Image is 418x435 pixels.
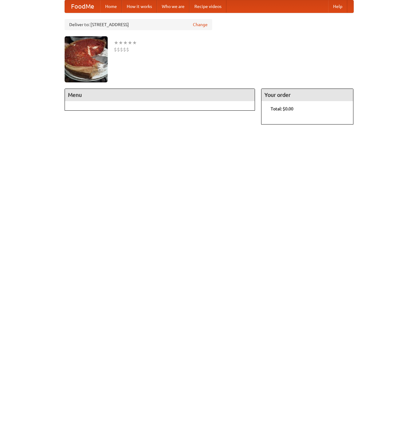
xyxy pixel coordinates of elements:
a: How it works [122,0,157,13]
li: ★ [123,39,128,46]
li: ★ [128,39,132,46]
a: Home [100,0,122,13]
a: Help [328,0,347,13]
li: $ [114,46,117,53]
li: ★ [118,39,123,46]
b: Total: $0.00 [271,106,293,111]
li: $ [126,46,129,53]
li: $ [117,46,120,53]
li: ★ [114,39,118,46]
a: Change [193,22,208,28]
a: Who we are [157,0,189,13]
div: Deliver to: [STREET_ADDRESS] [65,19,212,30]
a: FoodMe [65,0,100,13]
li: $ [120,46,123,53]
a: Recipe videos [189,0,226,13]
li: $ [123,46,126,53]
li: ★ [132,39,137,46]
h4: Menu [65,89,255,101]
img: angular.jpg [65,36,108,82]
h4: Your order [261,89,353,101]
